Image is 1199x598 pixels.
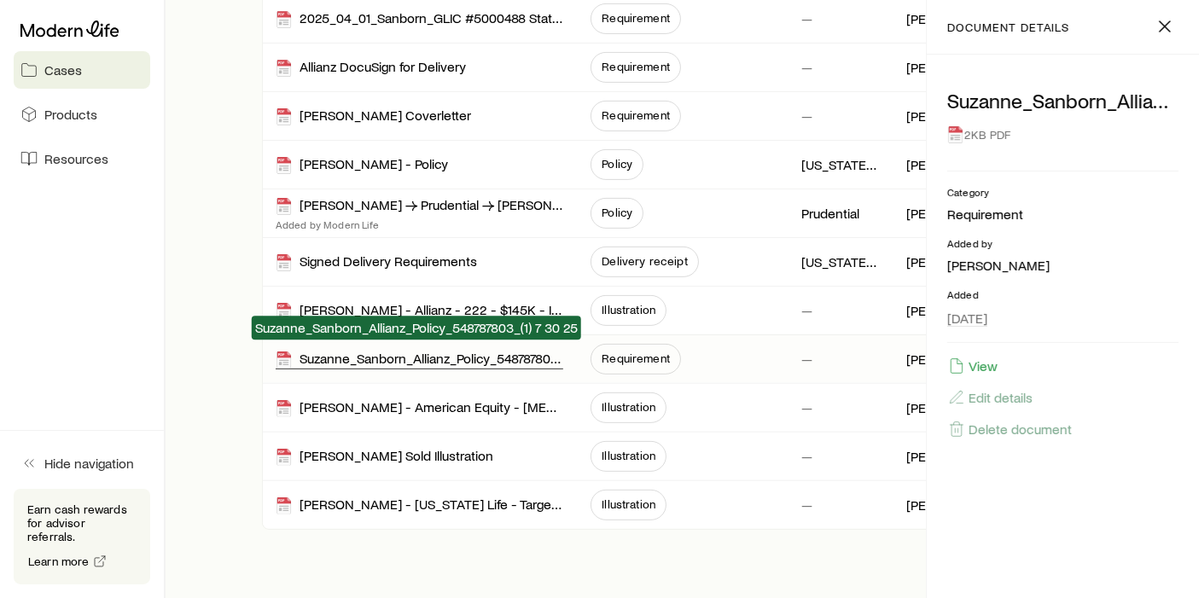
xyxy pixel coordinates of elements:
[276,218,564,231] p: Added by Modern Life
[276,196,564,216] div: [PERSON_NAME] → Prudential → [PERSON_NAME]- Policy signed
[801,448,812,465] p: —
[906,156,984,173] p: [PERSON_NAME]
[801,10,812,27] p: —
[602,254,688,268] span: Delivery receipt
[947,89,1179,113] p: Suzanne_Sanborn_Allianz_Policy_548787803_(1) 7 30 25
[906,107,984,125] p: [PERSON_NAME]
[276,447,493,467] div: [PERSON_NAME] Sold Illustration
[947,206,1179,223] p: Requirement
[801,302,812,319] p: —
[906,302,984,319] p: [PERSON_NAME]
[44,150,108,167] span: Resources
[276,155,448,175] div: [PERSON_NAME] - Policy
[906,205,984,222] p: [PERSON_NAME]
[801,253,879,270] p: [US_STATE] Life
[602,303,655,316] span: Illustration
[906,59,984,76] p: [PERSON_NAME]
[947,420,1073,438] button: Delete document
[801,399,812,416] p: —
[27,502,137,543] p: Earn cash rewards for advisor referrals.
[602,108,670,122] span: Requirement
[947,310,987,327] span: [DATE]
[801,205,859,222] p: Prudential
[906,10,984,27] p: [PERSON_NAME]
[947,257,1179,274] p: [PERSON_NAME]
[801,156,879,173] p: [US_STATE] Life
[14,140,150,177] a: Resources
[276,58,466,78] div: Allianz DocuSign for Delivery
[801,59,812,76] p: —
[276,253,477,272] div: Signed Delivery Requirements
[44,61,82,78] span: Cases
[276,301,564,321] div: [PERSON_NAME] - Allianz - 222 - $145K - Income $17,871
[44,455,134,472] span: Hide navigation
[947,357,998,375] button: View
[14,51,150,89] a: Cases
[14,489,150,584] div: Earn cash rewards for advisor referrals.Learn more
[276,496,564,515] div: [PERSON_NAME] - [US_STATE] Life - Target Income - $145K - $19,300
[276,350,564,369] div: Suzanne_Sanborn_Allianz_Policy_548787803_(1) 7 30 25
[947,388,1033,407] button: Edit details
[602,60,670,73] span: Requirement
[602,400,655,414] span: Illustration
[276,398,564,418] div: [PERSON_NAME] - American Equity - [MEDICAL_DATA] - $145K - Income $19,761 - 6
[602,11,670,25] span: Requirement
[276,107,471,126] div: [PERSON_NAME] Coverletter
[906,253,984,270] p: [PERSON_NAME]
[947,287,1179,301] p: Added
[947,20,1069,34] p: document details
[801,351,812,368] p: —
[602,497,655,511] span: Illustration
[801,496,812,514] p: —
[14,444,150,482] button: Hide navigation
[947,185,1179,199] p: Category
[602,449,655,462] span: Illustration
[906,351,984,368] p: [PERSON_NAME]
[276,9,564,29] div: 2025_04_01_Sanborn_GLIC #5000488 Status
[801,107,812,125] p: —
[947,119,1179,150] div: 2KB PDF
[602,351,670,365] span: Requirement
[906,448,984,465] p: [PERSON_NAME]
[906,496,984,514] p: [PERSON_NAME]
[28,555,90,567] span: Learn more
[947,236,1179,250] p: Added by
[602,157,632,171] span: Policy
[14,96,150,133] a: Products
[602,206,632,219] span: Policy
[906,399,984,416] p: [PERSON_NAME]
[44,106,97,123] span: Products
